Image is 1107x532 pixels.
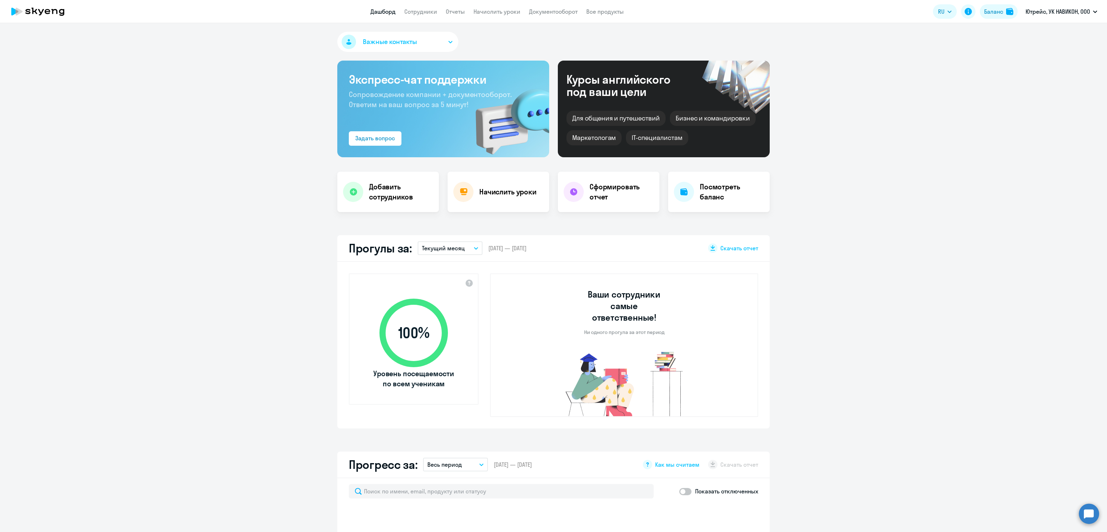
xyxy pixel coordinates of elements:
div: Курсы английского под ваши цели [566,73,690,98]
img: no-truants [552,350,697,416]
h4: Сформировать отчет [590,182,654,202]
a: Отчеты [446,8,465,15]
a: Сотрудники [404,8,437,15]
div: Бизнес и командировки [670,111,756,126]
p: Весь период [427,460,462,469]
button: Балансbalance [980,4,1018,19]
span: 100 % [372,324,455,342]
p: Ютрейс, УК НАВИКОН, ООО [1026,7,1090,16]
p: Текущий месяц [422,244,465,252]
span: Важные контакты [363,37,417,47]
div: IT-специалистам [626,130,688,145]
a: Начислить уроки [474,8,520,15]
div: Баланс [984,7,1003,16]
button: Текущий месяц [418,241,483,255]
span: Уровень посещаемости по всем ученикам [372,369,455,389]
a: Все продукты [586,8,624,15]
h3: Экспресс-чат поддержки [349,72,538,87]
h4: Начислить уроки [479,187,537,197]
div: Маркетологам [566,130,622,145]
img: bg-img [465,76,549,157]
h4: Посмотреть баланс [700,182,764,202]
div: Задать вопрос [355,134,395,142]
span: RU [938,7,944,16]
h2: Прогулы за: [349,241,412,255]
span: Скачать отчет [720,244,758,252]
span: [DATE] — [DATE] [494,461,532,469]
input: Поиск по имени, email, продукту или статусу [349,484,654,498]
div: Для общения и путешествий [566,111,666,126]
a: Дашборд [370,8,396,15]
button: Важные контакты [337,32,458,52]
p: Показать отключенных [695,487,758,496]
button: Ютрейс, УК НАВИКОН, ООО [1022,3,1101,20]
button: Задать вопрос [349,131,401,146]
button: Весь период [423,458,488,471]
a: Документооборот [529,8,578,15]
h3: Ваши сотрудники самые ответственные! [578,289,671,323]
p: Ни одного прогула за этот период [584,329,664,335]
h4: Добавить сотрудников [369,182,433,202]
button: RU [933,4,957,19]
span: Как мы считаем [655,461,699,469]
span: [DATE] — [DATE] [488,244,526,252]
img: balance [1006,8,1013,15]
span: Сопровождение компании + документооборот. Ответим на ваш вопрос за 5 минут! [349,90,512,109]
h2: Прогресс за: [349,457,417,472]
